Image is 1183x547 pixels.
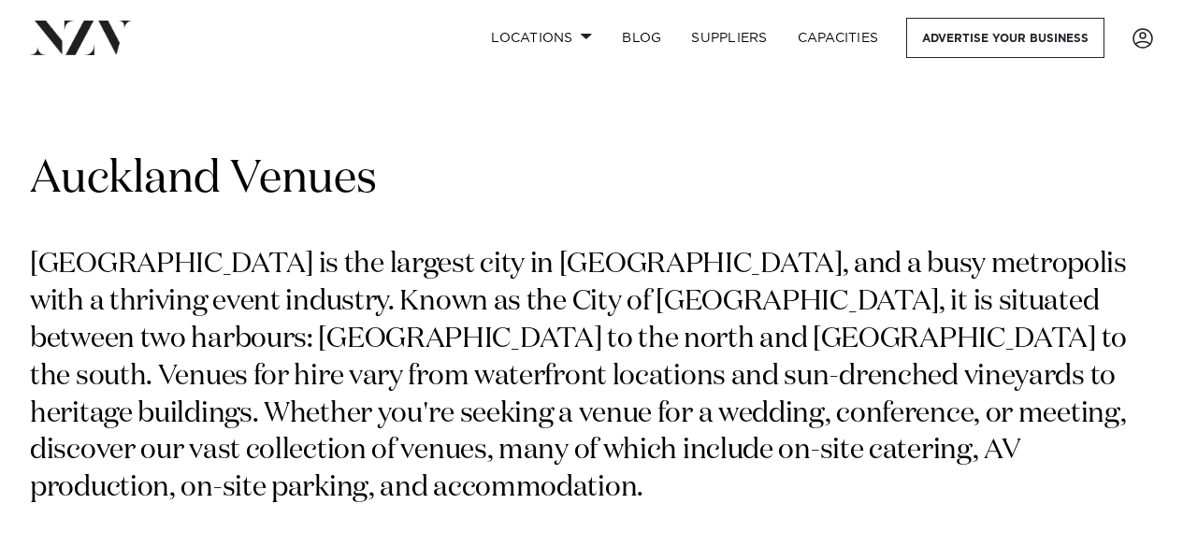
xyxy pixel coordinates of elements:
[30,151,1153,209] h1: Auckland Venues
[30,247,1153,508] p: [GEOGRAPHIC_DATA] is the largest city in [GEOGRAPHIC_DATA], and a busy metropolis with a thriving...
[906,18,1104,58] a: Advertise your business
[676,18,782,58] a: SUPPLIERS
[476,18,607,58] a: Locations
[30,21,132,54] img: nzv-logo.png
[607,18,676,58] a: BLOG
[783,18,894,58] a: Capacities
